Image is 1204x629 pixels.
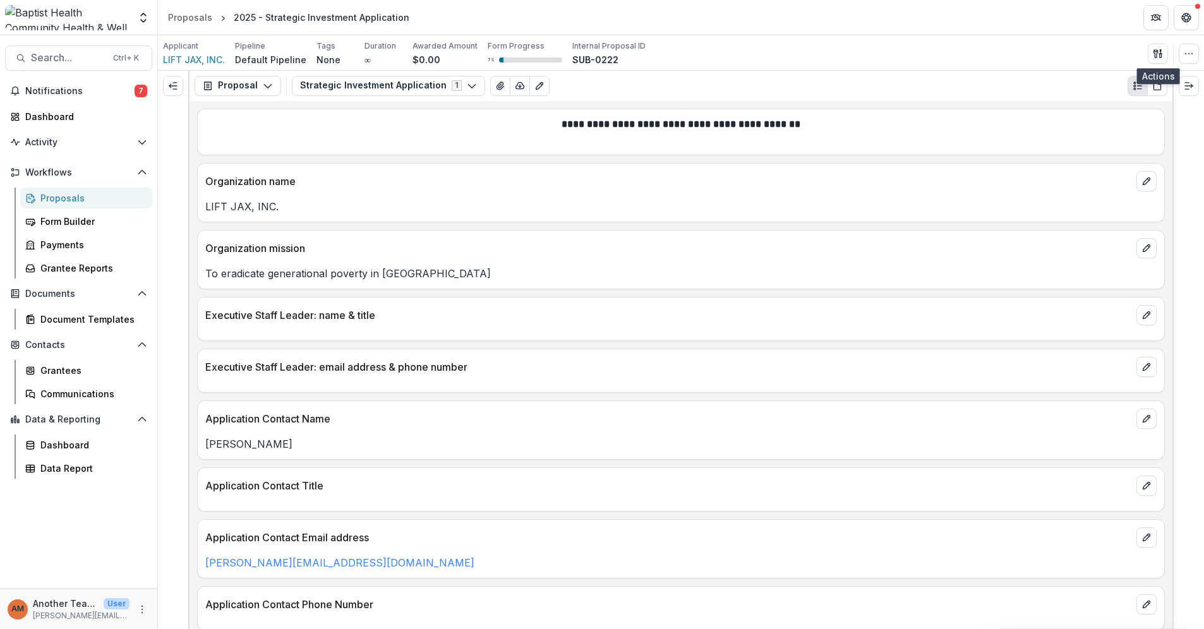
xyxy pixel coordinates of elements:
[1147,76,1167,96] button: PDF view
[25,414,132,425] span: Data & Reporting
[5,81,152,101] button: Notifications7
[572,40,646,52] p: Internal Proposal ID
[20,258,152,279] a: Grantee Reports
[412,40,478,52] p: Awarded Amount
[5,106,152,127] a: Dashboard
[104,598,129,609] p: User
[40,215,142,228] div: Form Builder
[5,335,152,355] button: Open Contacts
[40,364,142,377] div: Grantees
[1136,305,1157,325] button: edit
[20,434,152,455] a: Dashboard
[40,238,142,251] div: Payments
[205,556,474,569] a: [PERSON_NAME][EMAIL_ADDRESS][DOMAIN_NAME]
[135,85,147,97] span: 7
[20,458,152,479] a: Data Report
[20,309,152,330] a: Document Templates
[205,359,1131,374] p: Executive Staff Leader: email address & phone number
[412,53,440,66] p: $0.00
[292,76,485,96] button: Strategic Investment Application1
[5,45,152,71] button: Search...
[1136,171,1157,191] button: edit
[205,530,1131,545] p: Application Contact Email address
[205,174,1131,189] p: Organization name
[1136,409,1157,429] button: edit
[488,40,545,52] p: Form Progress
[20,188,152,208] a: Proposals
[490,76,510,96] button: View Attached Files
[135,602,150,617] button: More
[40,191,142,205] div: Proposals
[1136,594,1157,614] button: edit
[25,289,132,299] span: Documents
[205,241,1131,256] p: Organization mission
[33,610,129,621] p: [PERSON_NAME][EMAIL_ADDRESS][PERSON_NAME][DOMAIN_NAME]
[25,167,132,178] span: Workflows
[5,132,152,152] button: Open Activity
[205,411,1131,426] p: Application Contact Name
[33,597,99,610] p: Another Team member
[168,11,212,24] div: Proposals
[572,53,618,66] p: SUB-0222
[5,5,129,30] img: Baptist Health Community Health & Well Being logo
[1179,76,1199,96] button: Expand right
[235,53,306,66] p: Default Pipeline
[40,387,142,400] div: Communications
[135,5,152,30] button: Open entity switcher
[40,313,142,326] div: Document Templates
[163,8,414,27] nav: breadcrumb
[25,86,135,97] span: Notifications
[163,76,183,96] button: Expand left
[163,8,217,27] a: Proposals
[40,462,142,475] div: Data Report
[40,261,142,275] div: Grantee Reports
[205,199,1157,214] p: LIFT JAX, INC.
[25,137,132,148] span: Activity
[20,383,152,404] a: Communications
[1136,527,1157,548] button: edit
[40,438,142,452] div: Dashboard
[234,11,409,24] div: 2025 - Strategic Investment Application
[20,234,152,255] a: Payments
[5,284,152,304] button: Open Documents
[1143,5,1169,30] button: Partners
[316,53,340,66] p: None
[111,51,141,65] div: Ctrl + K
[163,53,225,66] a: LIFT JAX, INC.
[25,340,132,350] span: Contacts
[20,360,152,381] a: Grantees
[5,162,152,183] button: Open Workflows
[364,53,371,66] p: ∞
[1136,238,1157,258] button: edit
[316,40,335,52] p: Tags
[5,409,152,429] button: Open Data & Reporting
[31,52,105,64] span: Search...
[205,597,1131,612] p: Application Contact Phone Number
[20,211,152,232] a: Form Builder
[205,436,1157,452] p: [PERSON_NAME]
[235,40,265,52] p: Pipeline
[1136,357,1157,377] button: edit
[163,40,198,52] p: Applicant
[205,308,1131,323] p: Executive Staff Leader: name & title
[25,110,142,123] div: Dashboard
[488,56,494,64] p: 7 %
[195,76,281,96] button: Proposal
[11,605,24,613] div: Another Team member
[1174,5,1199,30] button: Get Help
[205,478,1131,493] p: Application Contact Title
[1136,476,1157,496] button: edit
[205,266,1157,281] p: To eradicate generational poverty in [GEOGRAPHIC_DATA]
[1128,76,1148,96] button: Plaintext view
[529,76,550,96] button: Edit as form
[364,40,396,52] p: Duration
